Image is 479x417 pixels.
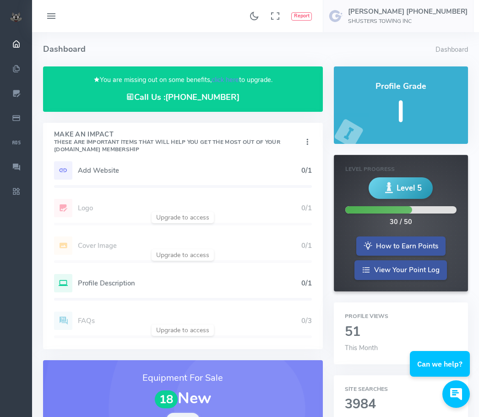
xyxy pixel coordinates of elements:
img: user-image [329,9,343,23]
p: You are missing out on some benefits, to upgrade. [54,75,312,85]
span: 18 [155,390,178,408]
h1: New [54,390,312,408]
span: This Month [345,343,378,352]
a: How to Earn Points [356,236,446,256]
h4: Make An Impact [54,131,303,153]
h6: Profile Views [345,313,457,319]
div: 30 / 50 [390,217,412,227]
iframe: Conversations [401,326,479,417]
h6: Site Searches [345,386,457,392]
h5: Add Website [78,167,301,174]
h5: 0/1 [301,280,312,287]
img: small logo [10,12,22,22]
h6: Level Progress [345,166,457,172]
a: View Your Point Log [354,260,447,280]
a: click here [212,75,239,84]
h4: Call Us : [54,93,312,102]
h2: 3984 [345,397,457,412]
button: Report [291,12,312,21]
h5: 0/1 [301,167,312,174]
a: [PHONE_NUMBER] [165,92,239,103]
span: Level 5 [397,182,422,194]
h2: 51 [345,324,457,339]
h5: [PERSON_NAME] [PHONE_NUMBER] [348,8,468,15]
h5: Profile Description [78,280,301,287]
h5: I [345,96,457,128]
h4: Dashboard [43,32,435,66]
h6: SHUSTERS TOWING INC [348,18,468,24]
h4: Profile Grade [345,82,457,91]
h3: Equipment For Sale [54,371,312,385]
li: Dashboard [435,45,468,55]
small: These are important items that will help you get the most out of your [DOMAIN_NAME] Membership [54,138,280,153]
